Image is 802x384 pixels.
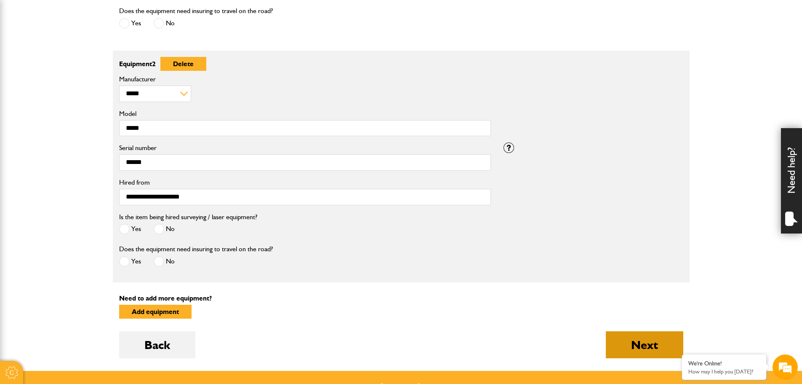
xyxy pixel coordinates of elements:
[119,214,257,220] label: Is the item being hired surveying / laser equipment?
[119,76,491,83] label: Manufacturer
[160,57,206,71] button: Delete
[14,47,35,59] img: d_20077148190_company_1631870298795_20077148190
[119,179,491,186] label: Hired from
[154,18,175,29] label: No
[119,18,141,29] label: Yes
[119,224,141,234] label: Yes
[119,110,491,117] label: Model
[11,78,154,97] input: Enter your last name
[138,4,158,24] div: Minimize live chat window
[115,260,153,271] em: Start Chat
[688,360,760,367] div: We're Online!
[11,153,154,252] textarea: Type your message and hit 'Enter'
[44,47,141,58] div: Chat with us now
[119,331,195,358] button: Back
[119,295,683,302] p: Need to add more equipment?
[11,128,154,146] input: Enter your phone number
[119,8,273,14] label: Does the equipment need insuring to travel on the road?
[119,57,491,71] p: Equipment
[781,128,802,234] div: Need help?
[152,60,156,68] span: 2
[11,103,154,121] input: Enter your email address
[688,368,760,375] p: How may I help you today?
[119,305,192,319] button: Add equipment
[119,246,273,252] label: Does the equipment need insuring to travel on the road?
[119,145,491,151] label: Serial number
[606,331,683,358] button: Next
[154,256,175,267] label: No
[119,256,141,267] label: Yes
[154,224,175,234] label: No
